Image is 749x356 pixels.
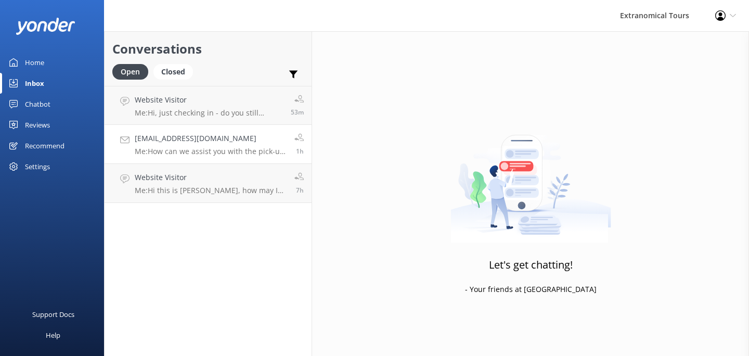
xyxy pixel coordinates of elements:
span: Sep 24 2025 05:18pm (UTC -07:00) America/Tijuana [291,108,304,117]
h4: Website Visitor [135,172,287,183]
div: Settings [25,156,50,177]
h4: [EMAIL_ADDRESS][DOMAIN_NAME] [135,133,287,144]
p: Me: Hi this is [PERSON_NAME], how may I help you? [135,186,287,195]
span: Sep 24 2025 04:56pm (UTC -07:00) America/Tijuana [296,147,304,156]
div: Closed [153,64,193,80]
a: [EMAIL_ADDRESS][DOMAIN_NAME]Me:How can we assist you with the pick-up address?1h [105,125,312,164]
img: yonder-white-logo.png [16,18,75,35]
div: Inbox [25,73,44,94]
a: Website VisitorMe:Hi, just checking in - do you still require assistance from our team on this? T... [105,86,312,125]
p: Me: Hi, just checking in - do you still require assistance from our team on this? Thank you. [135,108,283,118]
a: Website VisitorMe:Hi this is [PERSON_NAME], how may I help you?7h [105,164,312,203]
div: Reviews [25,115,50,135]
h4: Website Visitor [135,94,283,106]
a: Open [112,66,153,77]
a: Closed [153,66,198,77]
p: - Your friends at [GEOGRAPHIC_DATA] [465,284,597,295]
img: artwork of a man stealing a conversation from at giant smartphone [450,113,611,243]
p: Me: How can we assist you with the pick-up address? [135,147,287,156]
div: Support Docs [32,304,74,325]
div: Recommend [25,135,64,156]
div: Open [112,64,148,80]
h2: Conversations [112,39,304,59]
div: Help [46,325,60,346]
div: Home [25,52,44,73]
div: Chatbot [25,94,50,115]
h3: Let's get chatting! [489,257,573,273]
span: Sep 24 2025 10:45am (UTC -07:00) America/Tijuana [296,186,304,195]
